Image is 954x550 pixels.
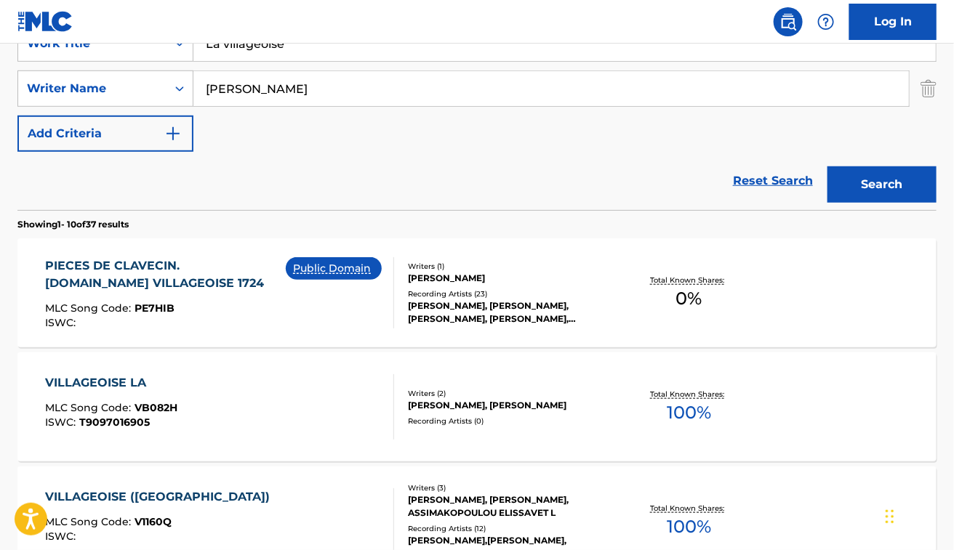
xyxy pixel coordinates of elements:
[921,70,937,107] img: Delete Criterion
[135,401,177,414] span: VB082H
[45,530,79,543] span: ISWC :
[45,316,79,329] span: ISWC :
[408,399,612,412] div: [PERSON_NAME], [PERSON_NAME]
[408,523,612,534] div: Recording Artists ( 12 )
[45,401,135,414] span: MLC Song Code :
[408,416,612,426] div: Recording Artists ( 0 )
[408,493,612,519] div: [PERSON_NAME], [PERSON_NAME], ASSIMAKOPOULOU ELISSAVET L
[811,7,841,36] div: Help
[17,25,937,210] form: Search Form
[17,116,193,152] button: Add Criteria
[27,35,158,52] div: Work Title
[408,288,612,299] div: Recording Artists ( 23 )
[408,299,612,325] div: [PERSON_NAME], [PERSON_NAME],[PERSON_NAME], [PERSON_NAME],[PERSON_NAME], [PERSON_NAME],[PERSON_NA...
[827,166,937,203] button: Search
[45,302,135,315] span: MLC Song Code :
[293,261,374,276] p: Public Domain
[650,503,728,514] p: Total Known Shares:
[135,515,172,528] span: V1160Q
[45,416,79,429] span: ISWC :
[45,488,277,506] div: VILLAGEOISE ([GEOGRAPHIC_DATA])
[17,238,937,347] a: PIECES DE CLAVECIN. [DOMAIN_NAME] VILLAGEOISE 1724MLC Song Code:PE7HIBISWC:Public DomainWriters (...
[45,374,177,392] div: VILLAGEOISE LA
[676,286,702,312] span: 0 %
[779,13,797,31] img: search
[79,416,150,429] span: T9097016905
[667,400,711,426] span: 100 %
[408,482,612,493] div: Writers ( 3 )
[817,13,835,31] img: help
[408,261,612,272] div: Writers ( 1 )
[17,11,73,32] img: MLC Logo
[164,125,182,142] img: 9d2ae6d4665cec9f34b9.svg
[17,352,937,461] a: VILLAGEOISE LAMLC Song Code:VB082HISWC:T9097016905Writers (2)[PERSON_NAME], [PERSON_NAME]Recordin...
[27,80,158,97] div: Writer Name
[135,302,175,315] span: PE7HIB
[45,257,286,292] div: PIECES DE CLAVECIN. [DOMAIN_NAME] VILLAGEOISE 1724
[881,480,954,550] iframe: Chat Widget
[408,272,612,285] div: [PERSON_NAME]
[774,7,803,36] a: Public Search
[650,389,728,400] p: Total Known Shares:
[886,495,894,538] div: Drag
[17,218,129,231] p: Showing 1 - 10 of 37 results
[45,515,135,528] span: MLC Song Code :
[408,388,612,399] div: Writers ( 2 )
[667,514,711,540] span: 100 %
[849,4,937,40] a: Log In
[650,275,728,286] p: Total Known Shares:
[726,165,820,197] a: Reset Search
